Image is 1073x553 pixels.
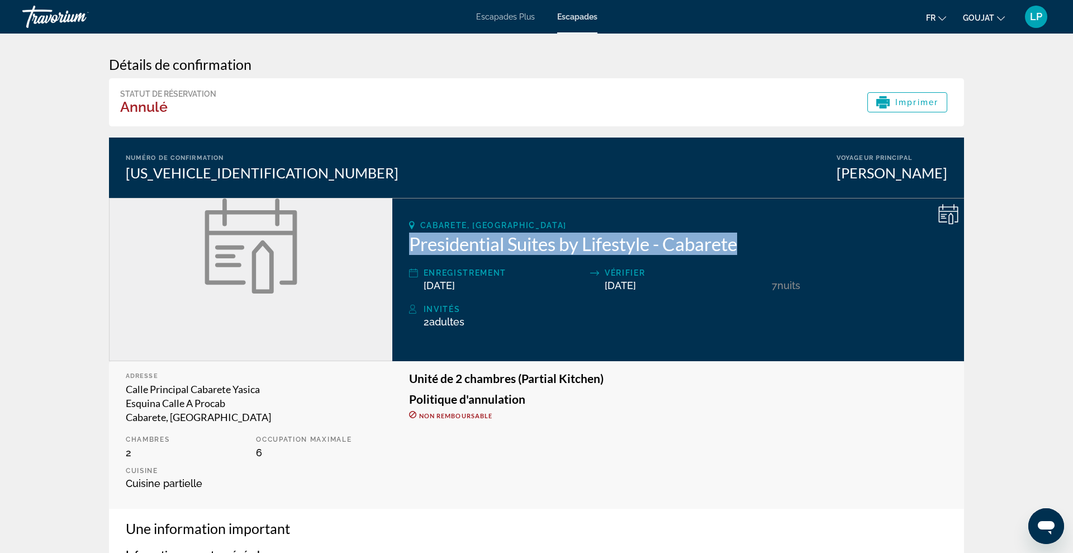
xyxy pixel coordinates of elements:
button: Imprimer [867,92,947,112]
span: 7 [772,280,777,291]
h3: Unité de 2 chambres (Partial Kitchen) [409,372,947,385]
font: LP [1030,11,1042,22]
span: 2 [126,447,131,459]
span: [DATE] [424,280,455,291]
button: Changer de devise [963,10,1005,26]
p: Occupation maximale [256,436,375,443]
div: [PERSON_NAME] [837,164,947,181]
a: Escapades Plus [476,12,535,21]
a: Escapades [557,12,597,21]
h3: Politique d'annulation [409,393,947,405]
h3: Une information important [126,520,947,537]
button: Menu utilisateur [1022,5,1051,29]
div: Invités [424,303,947,316]
p: Cuisine [126,467,245,475]
span: 6 [256,447,262,459]
div: Numéro de confirmation [126,154,398,162]
div: Enregistrement [424,266,585,280]
span: nuits [777,280,800,291]
h3: Détails de confirmation [109,56,964,73]
iframe: Bouton de lancement de la fenêtre de messagerie [1028,508,1064,544]
span: 2 [424,316,464,328]
span: Cuisine partielle [126,478,202,489]
div: Vérifier [605,266,766,280]
span: Cabarete, [GEOGRAPHIC_DATA] [420,221,567,230]
font: fr [926,13,936,22]
h3: Annulé [120,98,216,115]
span: Non remboursable [419,412,493,419]
button: Changer de langue [926,10,946,26]
font: GOUJAT [963,13,994,22]
span: Imprimer [895,98,938,107]
div: Calle principal Cabarete Yasica Esquina Calle a Procab Cabarete, [GEOGRAPHIC_DATA] [126,382,376,424]
span: Adultes [429,316,464,328]
span: [DATE] [605,280,636,291]
div: Statut de réservation [120,89,216,98]
div: Voyageur principal [837,154,947,162]
h2: Presidential Suites by Lifestyle - Cabarete [409,233,947,255]
a: Travorium [22,2,134,31]
p: Chambres [126,436,245,443]
div: [US_VEHICLE_IDENTIFICATION_NUMBER] [126,164,398,181]
div: Adresse [126,372,376,380]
